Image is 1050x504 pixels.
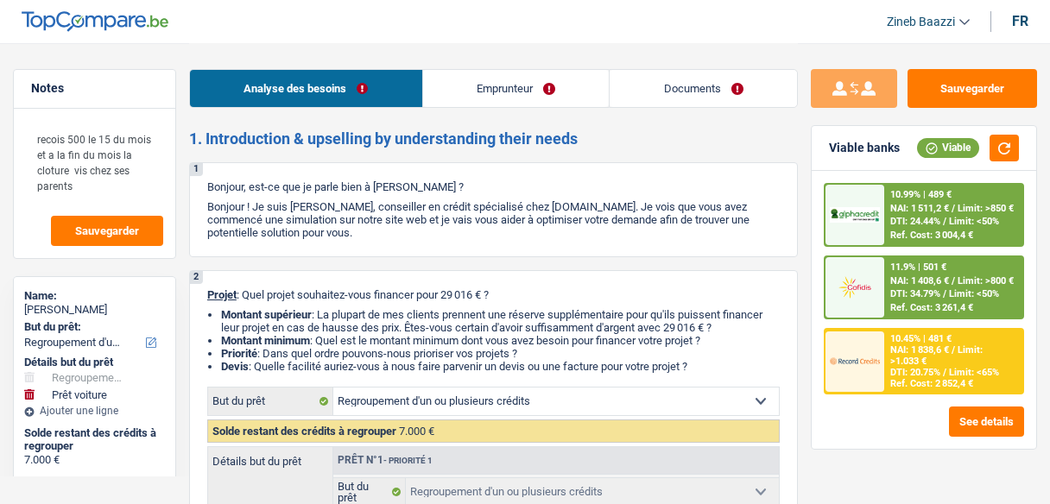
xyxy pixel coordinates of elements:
div: Viable banks [829,141,900,155]
span: / [952,275,955,287]
button: See details [949,406,1024,437]
span: Limit: >1.033 € [890,344,983,367]
span: / [952,344,955,356]
li: : Dans quel ordre pouvons-nous prioriser vos projets ? [221,347,780,360]
div: 2 [190,271,203,284]
span: Limit: <50% [949,288,999,299]
span: NAI: 1 408,6 € [890,275,949,287]
a: Emprunteur [423,70,610,107]
p: Bonjour, est-ce que je parle bien à [PERSON_NAME] ? [207,180,780,193]
strong: Montant supérieur [221,308,312,321]
div: Ref. Cost: 3 261,4 € [890,302,973,313]
img: TopCompare Logo [22,11,168,32]
a: Analyse des besoins [190,70,422,107]
span: / [943,367,946,378]
div: 7.000 € [24,453,165,467]
h2: 1. Introduction & upselling by understanding their needs [189,129,798,148]
label: Détails but du prêt [208,447,332,467]
div: 10.45% | 481 € [890,333,952,344]
li: : Quelle facilité auriez-vous à nous faire parvenir un devis ou une facture pour votre projet ? [221,360,780,373]
img: Record Credits [830,349,880,374]
p: Bonjour ! Je suis [PERSON_NAME], conseiller en crédit spécialisé chez [DOMAIN_NAME]. Je vois que ... [207,200,780,239]
span: Zineb Baazzi [887,15,955,29]
span: DTI: 34.79% [890,288,940,299]
div: Ref. Cost: 3 004,4 € [890,230,973,241]
span: Sauvegarder [75,225,139,236]
span: DTI: 20.75% [890,367,940,378]
span: NAI: 1 838,6 € [890,344,949,356]
span: / [943,288,946,299]
div: Solde restant des crédits à regrouper [24,426,165,453]
img: AlphaCredit [830,207,880,223]
span: NAI: 1 511,2 € [890,203,949,214]
div: Viable [917,138,979,157]
div: fr [1012,13,1028,29]
div: [PERSON_NAME] [24,303,165,317]
span: Projet [207,288,237,301]
div: Ref. Cost: 2 852,4 € [890,378,973,389]
li: : Quel est le montant minimum dont vous avez besoin pour financer votre projet ? [221,334,780,347]
label: Supplément à emprunter: [24,476,161,489]
button: Sauvegarder [908,69,1037,108]
span: Limit: <65% [949,367,999,378]
span: / [952,203,955,214]
span: / [943,216,946,227]
div: Name: [24,289,165,303]
span: Solde restant des crédits à regrouper [212,425,396,438]
span: Limit: <50% [949,216,999,227]
button: Sauvegarder [51,216,163,246]
div: Détails but du prêt [24,356,165,369]
span: DTI: 24.44% [890,216,940,227]
a: Zineb Baazzi [873,8,970,36]
span: Devis [221,360,249,373]
div: 11.9% | 501 € [890,261,946,273]
strong: Priorité [221,347,257,360]
span: 7.000 € [399,425,434,438]
label: But du prêt: [24,320,161,334]
p: : Quel projet souhaitez-vous financer pour 29 016 € ? [207,288,780,301]
div: Ajouter une ligne [24,405,165,417]
span: Limit: >800 € [958,275,1014,287]
img: Cofidis [830,274,880,299]
strong: Montant minimum [221,334,310,347]
span: Limit: >850 € [958,203,1014,214]
div: 10.99% | 489 € [890,189,952,200]
a: Documents [610,70,797,107]
div: Prêt n°1 [333,455,437,466]
div: 1 [190,163,203,176]
li: : La plupart de mes clients prennent une réserve supplémentaire pour qu'ils puissent financer leu... [221,308,780,334]
span: - Priorité 1 [383,456,433,465]
label: But du prêt [208,387,333,415]
h5: Notes [31,81,158,96]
